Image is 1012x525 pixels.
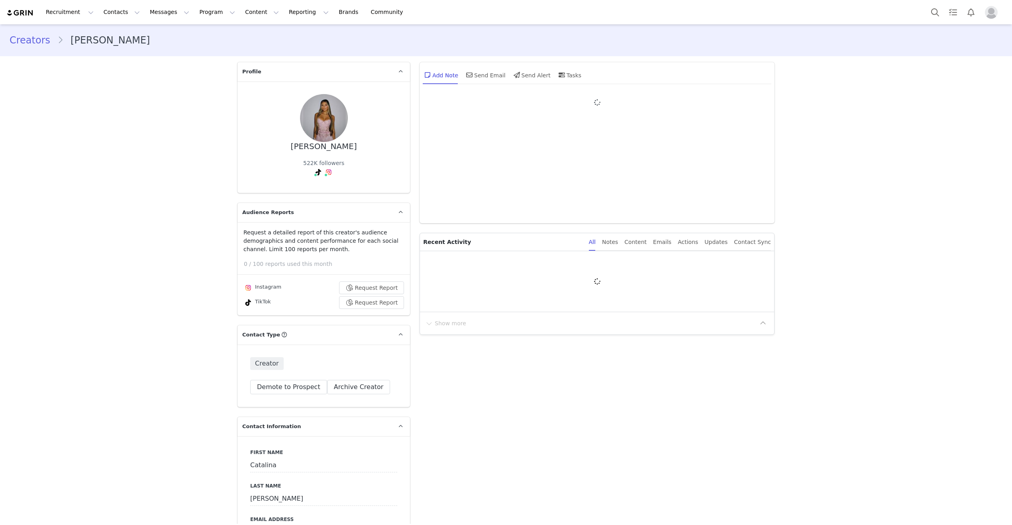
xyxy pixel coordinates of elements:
[423,65,458,85] div: Add Note
[244,260,410,268] p: 0 / 100 reports used this month
[194,3,240,21] button: Program
[339,296,404,309] button: Request Report
[339,281,404,294] button: Request Report
[243,228,404,254] p: Request a detailed report of this creator's audience demographics and content performance for eac...
[300,94,348,142] img: 689cbbf7-bd52-426d-81b2-73565e516613.jpg
[557,65,582,85] div: Tasks
[242,331,280,339] span: Contact Type
[423,233,582,251] p: Recent Activity
[985,6,998,19] img: placeholder-profile.jpg
[250,449,397,456] label: First Name
[512,65,551,85] div: Send Alert
[303,159,344,167] div: 522K followers
[6,9,34,17] img: grin logo
[41,3,98,21] button: Recruitment
[245,285,251,291] img: instagram.svg
[678,233,698,251] div: Actions
[326,169,332,175] img: instagram.svg
[944,3,962,21] a: Tasks
[240,3,284,21] button: Content
[624,233,647,251] div: Content
[250,380,327,394] button: Demote to Prospect
[653,233,671,251] div: Emails
[242,208,294,216] span: Audience Reports
[284,3,333,21] button: Reporting
[425,317,467,330] button: Show more
[242,68,261,76] span: Profile
[99,3,145,21] button: Contacts
[291,142,357,151] div: [PERSON_NAME]
[602,233,618,251] div: Notes
[145,3,194,21] button: Messages
[327,380,390,394] button: Archive Creator
[962,3,980,21] button: Notifications
[10,33,57,47] a: Creators
[734,233,771,251] div: Contact Sync
[243,283,281,293] div: Instagram
[926,3,944,21] button: Search
[334,3,365,21] a: Brands
[589,233,596,251] div: All
[366,3,412,21] a: Community
[250,357,284,370] span: Creator
[243,298,271,307] div: TikTok
[250,516,397,523] label: Email Address
[980,6,1006,19] button: Profile
[465,65,506,85] div: Send Email
[242,423,301,431] span: Contact Information
[704,233,728,251] div: Updates
[250,482,397,490] label: Last Name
